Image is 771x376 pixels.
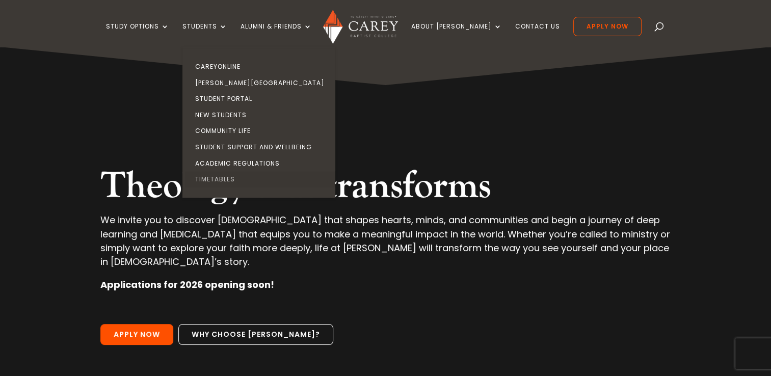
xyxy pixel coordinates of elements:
a: Apply Now [573,17,642,36]
a: [PERSON_NAME][GEOGRAPHIC_DATA] [185,75,338,91]
img: Carey Baptist College [323,10,398,44]
a: Study Options [106,23,169,47]
strong: Applications for 2026 opening soon! [100,278,274,291]
a: Community Life [185,123,338,139]
a: Apply Now [100,324,173,345]
a: Student Support and Wellbeing [185,139,338,155]
a: Timetables [185,171,338,187]
a: Academic Regulations [185,155,338,172]
a: CareyOnline [185,59,338,75]
a: About [PERSON_NAME] [411,23,502,47]
p: We invite you to discover [DEMOGRAPHIC_DATA] that shapes hearts, minds, and communities and begin... [100,213,670,278]
a: Alumni & Friends [241,23,312,47]
a: Contact Us [515,23,560,47]
a: Why choose [PERSON_NAME]? [178,324,333,345]
a: New Students [185,107,338,123]
h2: Theology that transforms [100,164,670,213]
a: Student Portal [185,91,338,107]
a: Students [182,23,227,47]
